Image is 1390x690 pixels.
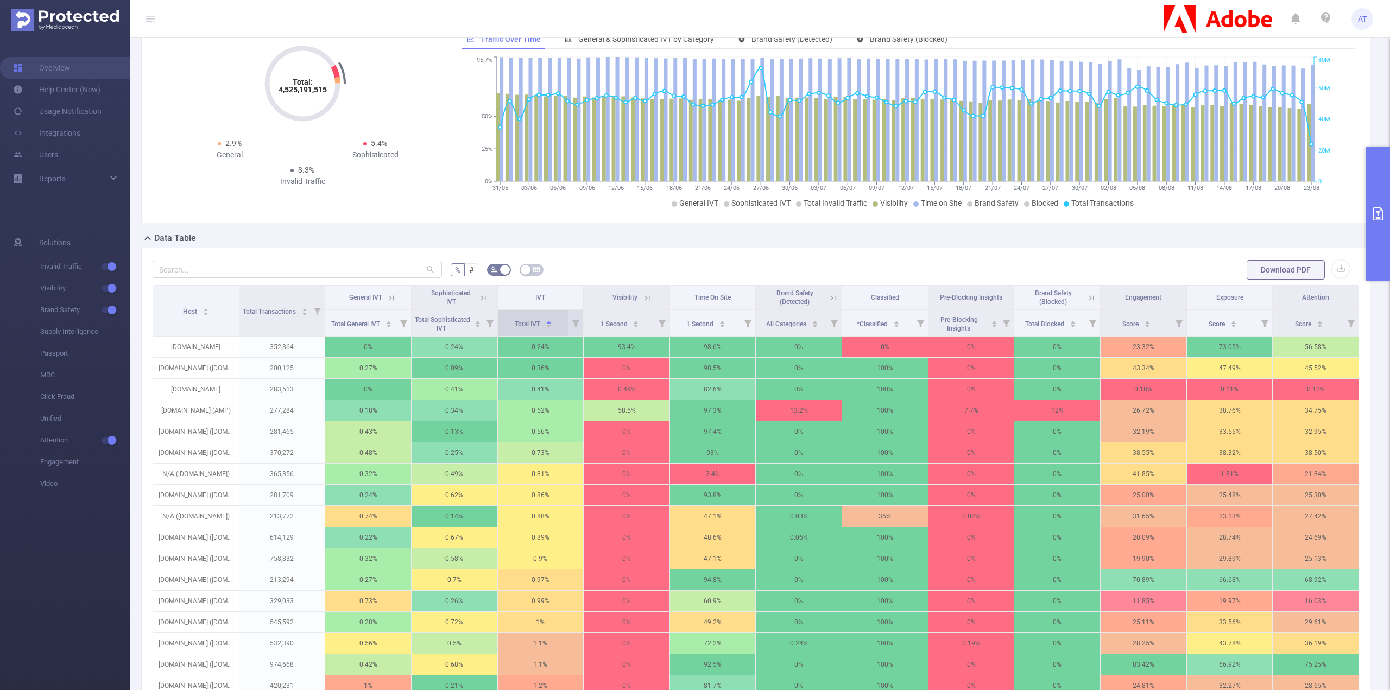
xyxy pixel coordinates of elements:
p: 0% [584,421,669,442]
span: 1 Second [601,320,629,328]
p: 0% [1014,421,1100,442]
span: Engagement [40,451,130,473]
div: Sophisticated [302,149,448,161]
div: Sort [1317,319,1323,326]
p: [DOMAIN_NAME] (AMP) [153,400,239,421]
tspan: 0 [1318,178,1322,185]
tspan: 06/06 [550,185,566,192]
p: 0% [325,379,411,400]
tspan: 4,525,191,515 [279,85,327,94]
i: Filter menu [999,310,1014,336]
span: Time On Site [694,294,731,301]
p: 213,772 [239,506,325,527]
p: 0% [928,421,1014,442]
span: Brand Safety (Blocked) [1035,289,1072,306]
p: 0% [928,358,1014,378]
p: 0.27% [325,358,411,378]
i: Filter menu [654,310,669,336]
p: 93% [670,442,756,463]
p: 27.42 % [1273,506,1359,527]
p: 0% [584,485,669,505]
p: 0% [756,379,842,400]
p: 0.13% [412,421,497,442]
i: Filter menu [568,310,583,336]
p: 0.89% [498,527,584,548]
p: 0% [756,442,842,463]
i: Filter menu [1343,310,1359,336]
tspan: 06/07 [839,185,855,192]
p: 26.72 % [1101,400,1186,421]
div: Sort [893,319,900,326]
div: Sort [1230,319,1237,326]
span: Passport [40,343,130,364]
p: 56.58 % [1273,337,1359,357]
p: 0% [928,442,1014,463]
p: 38.32 % [1187,442,1273,463]
p: 0.43% [325,421,411,442]
i: icon: caret-up [893,319,899,322]
tspan: 15/06 [637,185,653,192]
p: 0% [1014,358,1100,378]
p: 200,125 [239,358,325,378]
i: icon: caret-down [1070,323,1076,326]
i: icon: bar-chart [565,35,572,43]
p: 32.19 % [1101,421,1186,442]
p: 73.05 % [1187,337,1273,357]
i: icon: caret-down [546,323,552,326]
tspan: 30/07 [1071,185,1087,192]
p: 93.8% [670,485,756,505]
span: Brand Safety (Blocked) [870,35,947,43]
p: 0% [756,421,842,442]
span: Brand Safety [975,199,1019,207]
tspan: 11/08 [1187,185,1203,192]
a: Reports [39,168,66,189]
span: Pre-Blocking Insights [940,316,978,332]
p: 0.02% [928,506,1014,527]
p: 0.18% [325,400,411,421]
span: General IVT [679,199,718,207]
p: 0% [756,485,842,505]
p: N/A ([DOMAIN_NAME]) [153,464,239,484]
p: 45.52 % [1273,358,1359,378]
div: General [157,149,302,161]
p: 97.4% [670,421,756,442]
div: Sort [546,319,552,326]
i: icon: caret-down [203,311,208,314]
span: General IVT [349,294,382,301]
tspan: 03/07 [811,185,826,192]
span: Total Sophisticated IVT [415,316,470,332]
span: Traffic Over Time [481,35,541,43]
p: 0.67% [412,527,497,548]
span: 8.3% [298,166,314,174]
tspan: 27/06 [753,185,768,192]
span: Brand Safety [40,299,130,321]
p: 43.34 % [1101,358,1186,378]
p: 23.32 % [1101,337,1186,357]
div: Sort [719,319,725,326]
p: 0% [928,464,1014,484]
span: General & Sophisticated IVT by Category [578,35,714,43]
p: [DOMAIN_NAME] ([DOMAIN_NAME]) [153,527,239,548]
p: [DOMAIN_NAME] ([DOMAIN_NAME]) [153,358,239,378]
tspan: 95.7% [477,57,492,64]
i: icon: caret-up [1317,319,1323,322]
i: Filter menu [1085,310,1100,336]
p: 0.49% [584,379,669,400]
div: Sort [203,307,209,313]
p: 0% [584,358,669,378]
p: 0% [1014,464,1100,484]
p: [DOMAIN_NAME] [153,379,239,400]
p: 100% [842,485,928,505]
tspan: 09/07 [869,185,884,192]
a: Usage Notification [13,100,102,122]
i: icon: caret-down [991,323,997,326]
p: N/A ([DOMAIN_NAME]) [153,506,239,527]
p: 0% [842,337,928,357]
p: 0.41% [498,379,584,400]
span: 2.9% [225,139,242,148]
span: # [469,265,474,274]
i: Filter menu [740,310,755,336]
p: 0% [1014,506,1100,527]
tspan: 21/07 [984,185,1000,192]
h2: Data Table [154,232,196,245]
